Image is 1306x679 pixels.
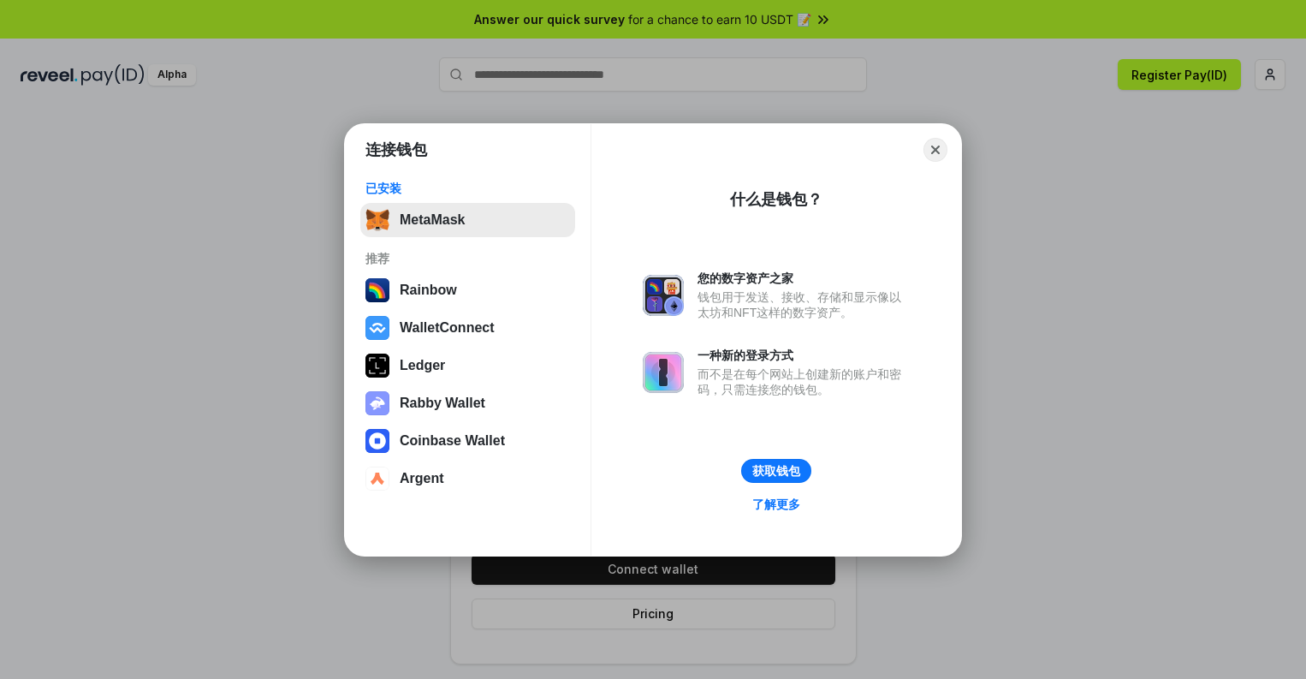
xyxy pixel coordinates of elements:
div: 已安装 [365,181,570,196]
button: 获取钱包 [741,459,811,483]
div: WalletConnect [400,320,495,336]
h1: 连接钱包 [365,140,427,160]
div: Rabby Wallet [400,396,485,411]
img: svg+xml,%3Csvg%20xmlns%3D%22http%3A%2F%2Fwww.w3.org%2F2000%2Fsvg%22%20width%3D%2228%22%20height%3... [365,354,389,378]
img: svg+xml,%3Csvg%20width%3D%2228%22%20height%3D%2228%22%20viewBox%3D%220%200%2028%2028%22%20fill%3D... [365,429,389,453]
img: svg+xml,%3Csvg%20fill%3D%22none%22%20height%3D%2233%22%20viewBox%3D%220%200%2035%2033%22%20width%... [365,208,389,232]
button: MetaMask [360,203,575,237]
button: Rainbow [360,273,575,307]
div: Coinbase Wallet [400,433,505,449]
button: Coinbase Wallet [360,424,575,458]
div: 您的数字资产之家 [698,271,910,286]
div: Rainbow [400,283,457,298]
div: 钱包用于发送、接收、存储和显示像以太坊和NFT这样的数字资产。 [698,289,910,320]
div: Argent [400,471,444,486]
div: 而不是在每个网站上创建新的账户和密码，只需连接您的钱包。 [698,366,910,397]
div: 一种新的登录方式 [698,348,910,363]
a: 了解更多 [742,493,810,515]
div: 获取钱包 [752,463,800,479]
button: Ledger [360,348,575,383]
img: svg+xml,%3Csvg%20xmlns%3D%22http%3A%2F%2Fwww.w3.org%2F2000%2Fsvg%22%20fill%3D%22none%22%20viewBox... [643,352,684,393]
div: 了解更多 [752,497,800,512]
button: Rabby Wallet [360,386,575,420]
button: WalletConnect [360,311,575,345]
img: svg+xml,%3Csvg%20width%3D%2228%22%20height%3D%2228%22%20viewBox%3D%220%200%2028%2028%22%20fill%3D... [365,467,389,491]
img: svg+xml,%3Csvg%20xmlns%3D%22http%3A%2F%2Fwww.w3.org%2F2000%2Fsvg%22%20fill%3D%22none%22%20viewBox... [365,391,389,415]
img: svg+xml,%3Csvg%20width%3D%22120%22%20height%3D%22120%22%20viewBox%3D%220%200%20120%20120%22%20fil... [365,278,389,302]
div: 什么是钱包？ [730,189,822,210]
div: Ledger [400,358,445,373]
div: 推荐 [365,251,570,266]
button: Argent [360,462,575,496]
div: MetaMask [400,212,465,228]
button: Close [923,138,947,162]
img: svg+xml,%3Csvg%20xmlns%3D%22http%3A%2F%2Fwww.w3.org%2F2000%2Fsvg%22%20fill%3D%22none%22%20viewBox... [643,275,684,316]
img: svg+xml,%3Csvg%20width%3D%2228%22%20height%3D%2228%22%20viewBox%3D%220%200%2028%2028%22%20fill%3D... [365,316,389,340]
